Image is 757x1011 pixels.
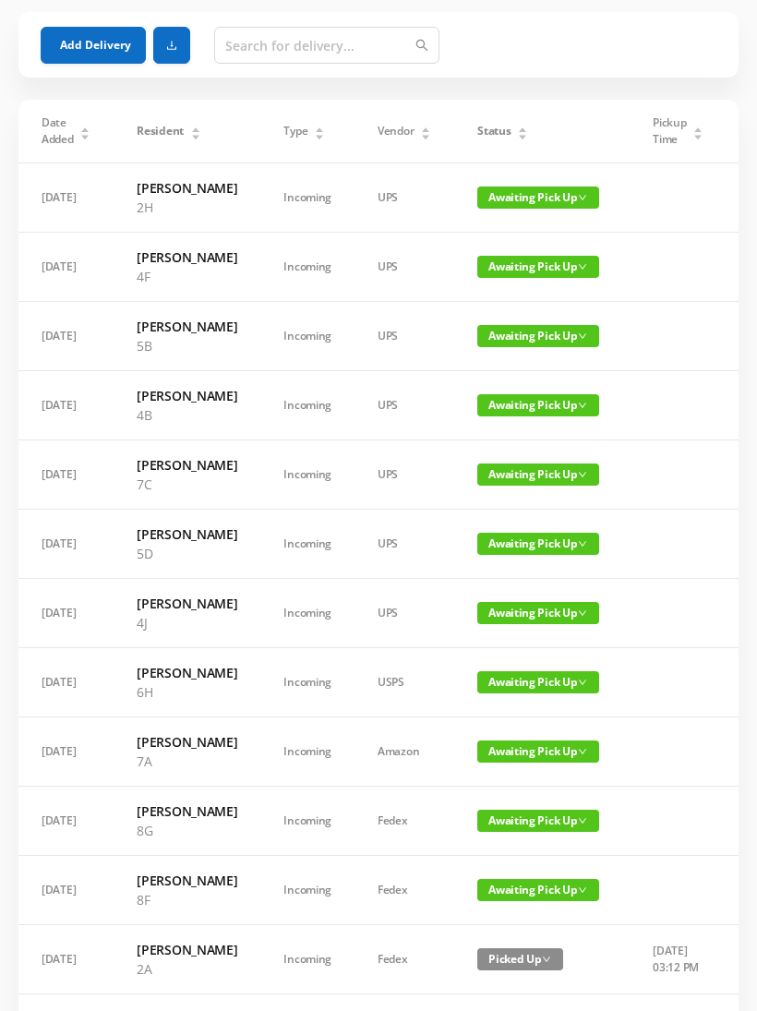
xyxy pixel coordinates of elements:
[137,405,237,425] p: 4B
[518,125,528,130] i: icon: caret-up
[137,752,237,771] p: 7A
[477,602,599,624] span: Awaiting Pick Up
[137,682,237,702] p: 6H
[354,510,454,579] td: UPS
[354,925,454,994] td: Fedex
[190,132,200,138] i: icon: caret-down
[354,440,454,510] td: UPS
[354,302,454,371] td: UPS
[477,740,599,763] span: Awaiting Pick Up
[578,608,587,618] i: icon: down
[190,125,201,136] div: Sort
[477,394,599,416] span: Awaiting Pick Up
[420,125,431,136] div: Sort
[18,925,114,994] td: [DATE]
[354,856,454,925] td: Fedex
[137,821,237,840] p: 8G
[18,302,114,371] td: [DATE]
[578,470,587,479] i: icon: down
[18,440,114,510] td: [DATE]
[578,885,587,895] i: icon: down
[137,455,237,475] h6: [PERSON_NAME]
[477,810,599,832] span: Awaiting Pick Up
[137,663,237,682] h6: [PERSON_NAME]
[260,371,354,440] td: Incoming
[137,959,237,979] p: 2A
[578,678,587,687] i: icon: down
[477,256,599,278] span: Awaiting Pick Up
[421,125,431,130] i: icon: caret-up
[378,123,414,139] span: Vendor
[80,132,90,138] i: icon: caret-down
[354,648,454,717] td: USPS
[260,510,354,579] td: Incoming
[137,475,237,494] p: 7C
[693,125,703,130] i: icon: caret-up
[190,125,200,130] i: icon: caret-up
[18,233,114,302] td: [DATE]
[137,890,237,909] p: 8F
[79,125,90,136] div: Sort
[477,187,599,209] span: Awaiting Pick Up
[283,123,307,139] span: Type
[137,317,237,336] h6: [PERSON_NAME]
[578,816,587,825] i: icon: down
[260,787,354,856] td: Incoming
[137,732,237,752] h6: [PERSON_NAME]
[137,123,184,139] span: Resident
[18,510,114,579] td: [DATE]
[137,386,237,405] h6: [PERSON_NAME]
[18,163,114,233] td: [DATE]
[354,371,454,440] td: UPS
[137,544,237,563] p: 5D
[18,856,114,925] td: [DATE]
[517,125,528,136] div: Sort
[477,948,563,970] span: Picked Up
[137,178,237,198] h6: [PERSON_NAME]
[137,801,237,821] h6: [PERSON_NAME]
[578,401,587,410] i: icon: down
[477,671,599,693] span: Awaiting Pick Up
[354,163,454,233] td: UPS
[421,132,431,138] i: icon: caret-down
[18,787,114,856] td: [DATE]
[477,879,599,901] span: Awaiting Pick Up
[315,132,325,138] i: icon: caret-down
[518,132,528,138] i: icon: caret-down
[578,193,587,202] i: icon: down
[692,125,703,136] div: Sort
[477,533,599,555] span: Awaiting Pick Up
[137,594,237,613] h6: [PERSON_NAME]
[41,27,146,64] button: Add Delivery
[578,331,587,341] i: icon: down
[18,579,114,648] td: [DATE]
[653,114,686,148] span: Pickup Time
[260,717,354,787] td: Incoming
[477,463,599,486] span: Awaiting Pick Up
[214,27,439,64] input: Search for delivery...
[260,233,354,302] td: Incoming
[260,163,354,233] td: Incoming
[477,123,511,139] span: Status
[137,198,237,217] p: 2H
[153,27,190,64] button: icon: download
[693,132,703,138] i: icon: caret-down
[260,925,354,994] td: Incoming
[18,371,114,440] td: [DATE]
[80,125,90,130] i: icon: caret-up
[354,787,454,856] td: Fedex
[260,440,354,510] td: Incoming
[578,539,587,548] i: icon: down
[18,648,114,717] td: [DATE]
[578,747,587,756] i: icon: down
[314,125,325,136] div: Sort
[137,247,237,267] h6: [PERSON_NAME]
[137,336,237,355] p: 5B
[18,717,114,787] td: [DATE]
[137,940,237,959] h6: [PERSON_NAME]
[260,302,354,371] td: Incoming
[415,39,428,52] i: icon: search
[354,579,454,648] td: UPS
[315,125,325,130] i: icon: caret-up
[137,613,237,632] p: 4J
